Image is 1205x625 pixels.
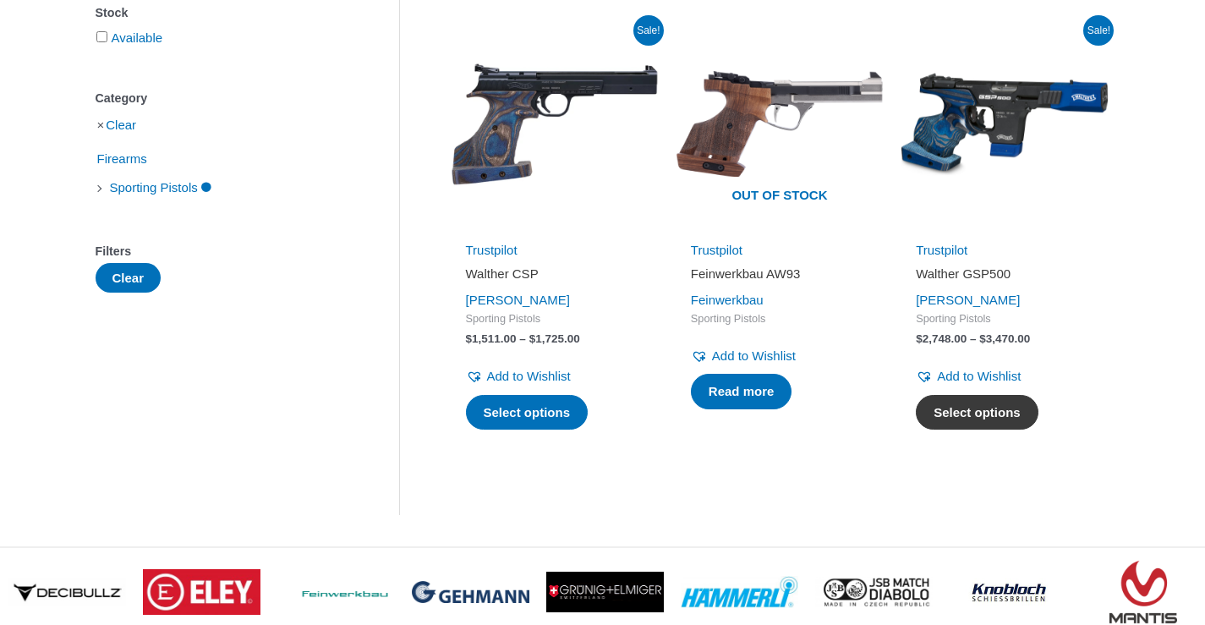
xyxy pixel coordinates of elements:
a: Clear [106,118,136,132]
span: Sporting Pistols [916,312,1093,326]
a: Trustpilot [691,243,742,257]
span: Sporting Pistols [108,173,200,202]
a: [PERSON_NAME] [466,293,570,307]
a: Select options for “Feinwerkbau AW93” [691,374,792,409]
div: Stock [96,1,348,25]
a: Trustpilot [916,243,967,257]
span: $ [466,332,473,345]
a: Sporting Pistols [108,179,213,194]
span: Add to Wishlist [712,348,796,363]
img: Feinwerkbau AW93 [676,20,884,228]
a: Add to Wishlist [916,365,1021,388]
a: Walther GSP500 [916,266,1093,288]
a: Firearms [96,151,149,165]
a: Available [112,30,163,45]
span: Sale! [1083,15,1114,46]
a: Select options for “Walther CSP” [466,395,589,430]
span: – [970,332,977,345]
a: Select options for “Walther GSP500” [916,395,1038,430]
a: Trustpilot [466,243,518,257]
img: Walther GSP500 .22LR [901,20,1109,228]
span: Sale! [633,15,664,46]
div: Category [96,86,348,111]
span: Add to Wishlist [487,369,571,383]
span: Sporting Pistols [691,312,868,326]
img: brand logo [143,569,260,615]
div: Filters [96,239,348,264]
h2: Walther GSP500 [916,266,1093,282]
a: Feinwerkbau [691,293,764,307]
span: Sporting Pistols [466,312,644,326]
bdi: 1,511.00 [466,332,517,345]
button: Clear [96,263,162,293]
bdi: 3,470.00 [979,332,1030,345]
a: Add to Wishlist [466,365,571,388]
img: Walther CSP [451,20,659,228]
input: Available [96,31,107,42]
h2: Feinwerkbau AW93 [691,266,868,282]
span: Add to Wishlist [937,369,1021,383]
bdi: 1,725.00 [529,332,580,345]
span: $ [916,332,923,345]
span: – [519,332,526,345]
span: $ [529,332,536,345]
a: Add to Wishlist [691,344,796,368]
h2: Walther CSP [466,266,644,282]
span: Firearms [96,145,149,173]
a: [PERSON_NAME] [916,293,1020,307]
a: Walther CSP [466,266,644,288]
a: Feinwerkbau AW93 [691,266,868,288]
span: Out of stock [688,177,871,216]
a: Out of stock [676,20,884,228]
bdi: 2,748.00 [916,332,967,345]
span: $ [979,332,986,345]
